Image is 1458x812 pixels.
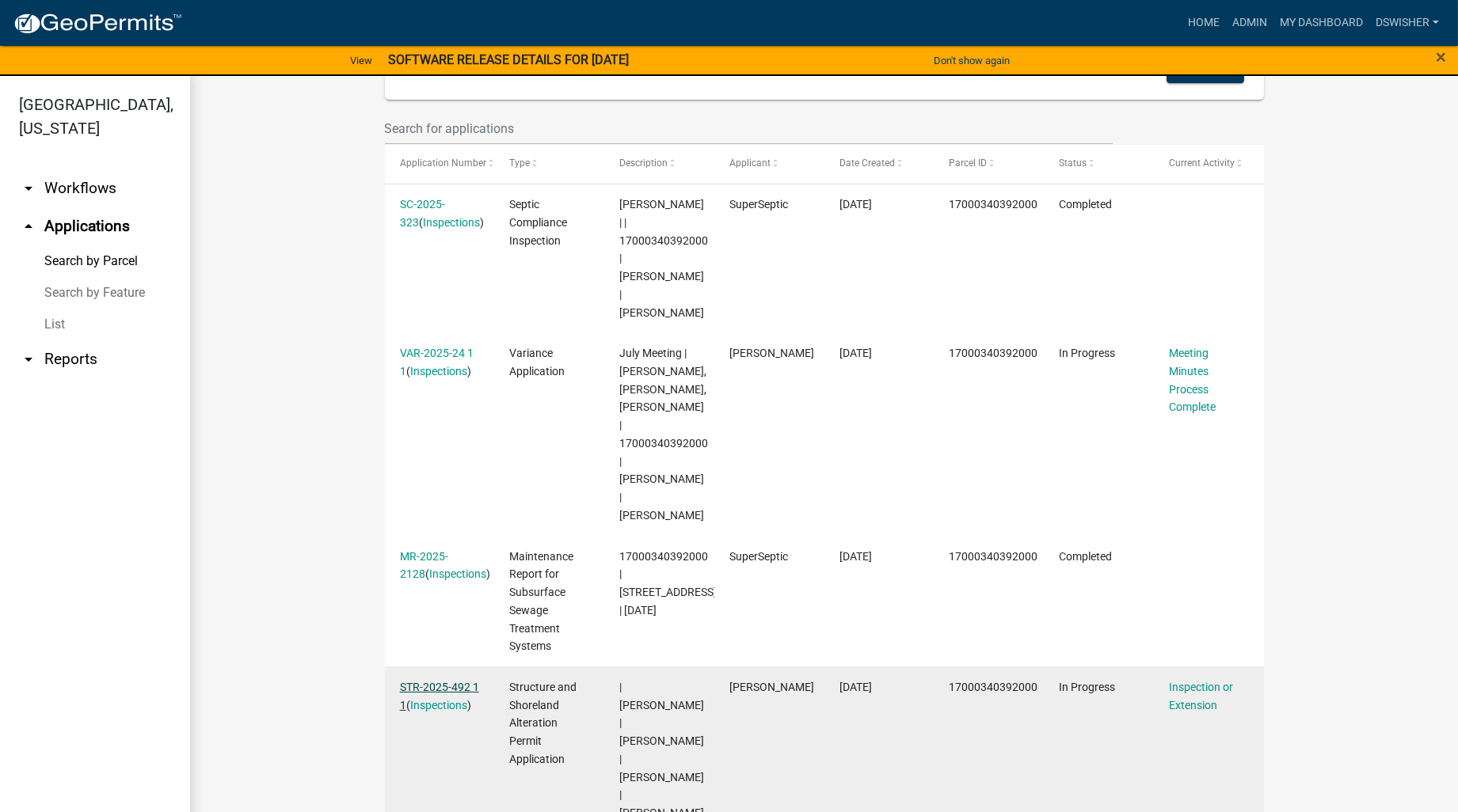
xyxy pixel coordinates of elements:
[1169,347,1216,413] a: Meeting Minutes Process Complete
[1369,8,1445,38] a: dswisher
[1059,681,1115,693] span: In Progress
[400,198,445,229] a: SC-2025-323
[729,198,788,211] span: SuperSeptic
[714,145,824,183] datatable-header-cell: Applicant
[509,550,573,653] span: Maintenance Report for Subsurface Sewage Treatment Systems
[619,347,708,522] span: July Meeting | Amy Busko, Christopher LeClair, Kyle Westergard | 17000340392000 | THOMAS J WELLE ...
[400,347,474,378] a: VAR-2025-24 1 1
[1059,198,1112,211] span: Completed
[729,157,771,169] span: Applicant
[1059,347,1115,359] span: In Progress
[19,217,38,236] i: arrow_drop_up
[400,157,486,169] span: Application Number
[839,157,895,169] span: Date Created
[927,47,1016,74] button: Don't show again
[1182,8,1226,38] a: Home
[509,347,565,378] span: Variance Application
[839,681,872,693] span: 01/01/2025
[429,567,486,580] a: Inspections
[1436,47,1446,66] button: Close
[839,198,872,211] span: 06/05/2025
[509,681,577,765] span: Structure and Shoreland Alteration Permit Application
[839,347,872,359] span: 06/05/2025
[509,198,567,247] span: Septic Compliance Inspection
[19,350,38,369] i: arrow_drop_down
[949,157,987,169] span: Parcel ID
[388,52,629,67] strong: SOFTWARE RELEASE DETAILS FOR [DATE]
[400,548,479,584] div: ( )
[423,216,480,229] a: Inspections
[344,47,379,74] a: View
[1169,157,1235,169] span: Current Activity
[1169,681,1233,711] a: Inspection or Extension
[1059,550,1112,563] span: Completed
[949,681,1037,693] span: 17000340392000
[934,145,1044,183] datatable-header-cell: Parcel ID
[1167,55,1244,83] button: Columns
[949,198,1037,211] span: 17000340392000
[400,681,479,711] a: STR-2025-492 1 1
[1226,8,1273,38] a: Admin
[619,550,717,617] span: 17000340392000 | 46777 CO HWY 31 | 05/19/2025
[385,145,495,183] datatable-header-cell: Application Number
[509,157,530,169] span: Type
[400,344,479,381] div: ( )
[400,550,448,581] a: MR-2025-2128
[619,157,668,169] span: Description
[604,145,714,183] datatable-header-cell: Description
[410,699,467,711] a: Inspections
[1154,145,1264,183] datatable-header-cell: Current Activity
[949,550,1037,563] span: 17000340392000
[619,198,708,319] span: Michelle Jevne | | 17000340392000 | THOMAS J WELLE | KELLY J WELLE
[729,681,814,693] span: Thomas Welle
[410,365,467,378] a: Inspections
[729,347,814,359] span: Thomas Welle
[400,195,479,232] div: ( )
[385,112,1113,145] input: Search for applications
[1273,8,1369,38] a: My Dashboard
[19,179,38,198] i: arrow_drop_down
[1044,145,1154,183] datatable-header-cell: Status
[729,550,788,563] span: SuperSeptic
[1436,46,1446,68] span: ×
[1059,157,1087,169] span: Status
[494,145,604,183] datatable-header-cell: Type
[404,55,472,83] a: + Filter
[824,145,935,183] datatable-header-cell: Date Created
[949,347,1037,359] span: 17000340392000
[839,550,872,563] span: 05/21/2025
[400,678,479,715] div: ( )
